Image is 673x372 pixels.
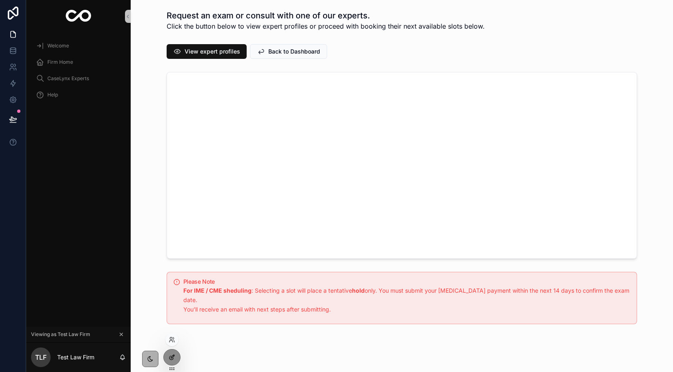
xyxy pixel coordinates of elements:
span: Back to Dashboard [268,47,320,56]
a: CaseLynx Experts [31,71,126,86]
span: Viewing as Test Law Firm [31,331,90,338]
p: : Selecting a slot will place a tentative only. You must submit your [MEDICAL_DATA] payment withi... [183,286,630,314]
h1: Request an exam or consult with one of our experts. [167,10,485,21]
a: Welcome [31,38,126,53]
button: Back to Dashboard [250,44,327,59]
span: Firm Home [47,59,73,65]
span: CaseLynx Experts [47,75,89,82]
span: Click the button below to view expert profiles or proceed with booking their next available slots... [167,21,485,31]
strong: For IME / CME sheduling [183,287,252,294]
div: scrollable content [26,33,131,113]
span: Help [47,92,58,98]
span: TLF [35,352,47,362]
a: Help [31,87,126,102]
strong: hold [352,287,365,294]
span: Welcome [47,43,69,49]
h5: Please Note [183,279,630,285]
p: Test Law Firm [57,353,94,361]
div: **For IME / CME sheduling**: Selecting a slot will place a tentative **hold** only. You must subm... [183,286,630,314]
img: App logo [66,10,91,23]
span: View expert profiles [185,47,240,56]
a: Firm Home [31,55,126,69]
button: View expert profiles [167,44,247,59]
